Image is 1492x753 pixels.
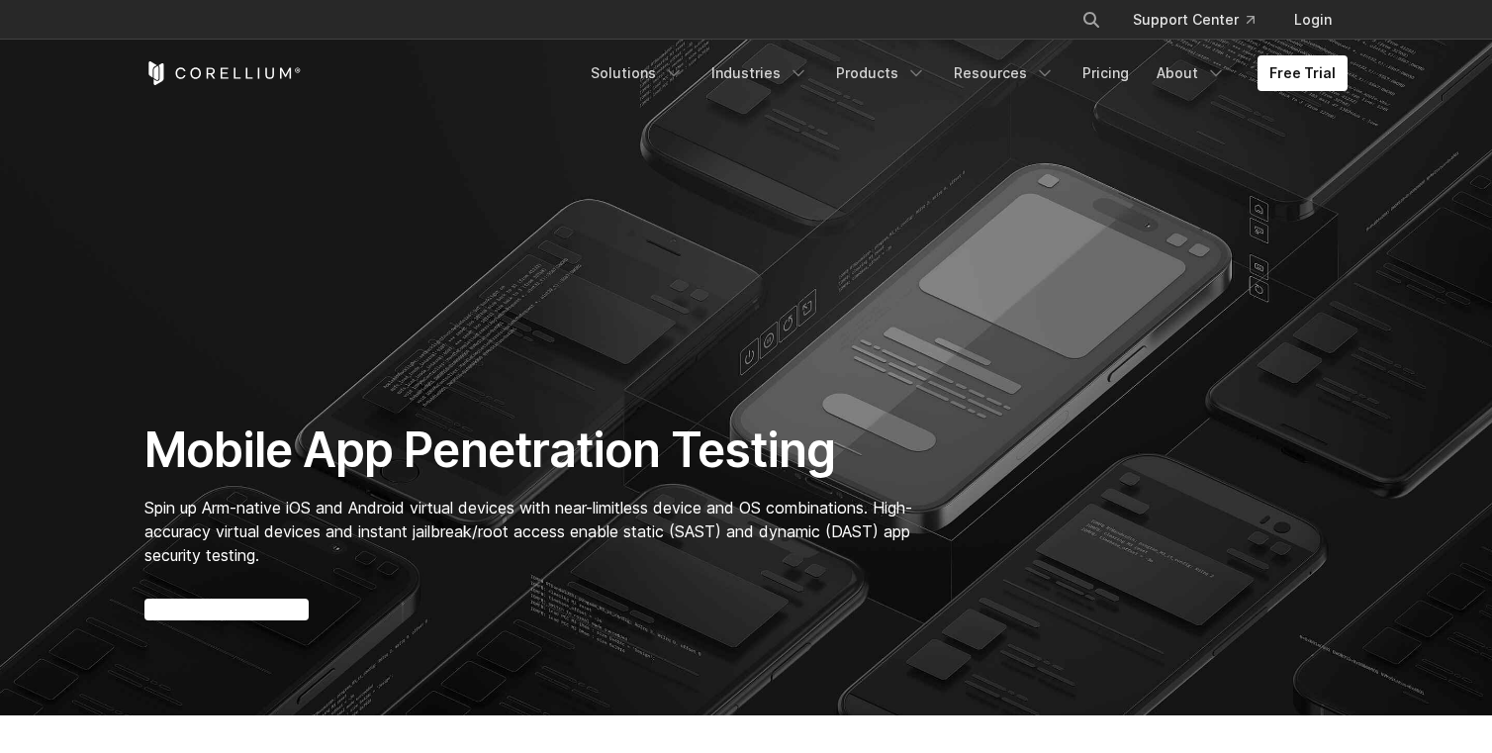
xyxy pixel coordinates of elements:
[1278,2,1348,38] a: Login
[1073,2,1109,38] button: Search
[579,55,696,91] a: Solutions
[1117,2,1270,38] a: Support Center
[579,55,1348,91] div: Navigation Menu
[942,55,1067,91] a: Resources
[1058,2,1348,38] div: Navigation Menu
[1071,55,1141,91] a: Pricing
[699,55,820,91] a: Industries
[144,61,302,85] a: Corellium Home
[824,55,938,91] a: Products
[144,498,912,565] span: Spin up Arm-native iOS and Android virtual devices with near-limitless device and OS combinations...
[1145,55,1238,91] a: About
[144,421,933,480] h1: Mobile App Penetration Testing
[1258,55,1348,91] a: Free Trial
